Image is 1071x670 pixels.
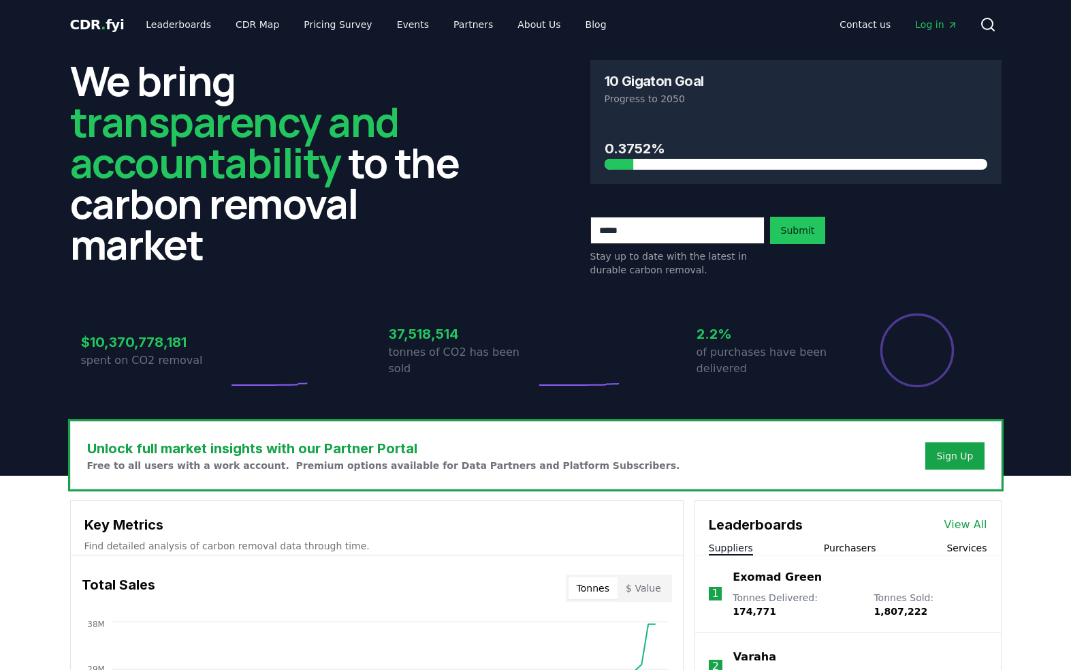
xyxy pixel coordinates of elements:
[925,442,984,470] button: Sign Up
[84,539,669,553] p: Find detailed analysis of carbon removal data through time.
[605,92,987,106] p: Progress to 2050
[84,515,669,535] h3: Key Metrics
[605,74,704,88] h3: 10 Gigaton Goal
[135,12,222,37] a: Leaderboards
[569,577,618,599] button: Tonnes
[915,18,957,31] span: Log in
[709,541,753,555] button: Suppliers
[293,12,383,37] a: Pricing Survey
[874,606,927,617] span: 1,807,222
[87,620,105,629] tspan: 38M
[829,12,901,37] a: Contact us
[70,93,399,190] span: transparency and accountability
[389,344,536,377] p: tonnes of CO2 has been sold
[697,344,844,377] p: of purchases have been delivered
[770,217,826,244] button: Submit
[712,585,718,602] p: 1
[733,649,776,665] a: Varaha
[70,16,125,33] span: CDR fyi
[879,312,955,389] div: Percentage of sales delivered
[904,12,968,37] a: Log in
[605,138,987,159] h3: 0.3752%
[733,606,776,617] span: 174,771
[618,577,669,599] button: $ Value
[87,459,680,472] p: Free to all users with a work account. Premium options available for Data Partners and Platform S...
[874,591,987,618] p: Tonnes Sold :
[101,16,106,33] span: .
[70,15,125,34] a: CDR.fyi
[386,12,440,37] a: Events
[946,541,987,555] button: Services
[733,591,860,618] p: Tonnes Delivered :
[709,515,803,535] h3: Leaderboards
[389,324,536,344] h3: 37,518,514
[87,438,680,459] h3: Unlock full market insights with our Partner Portal
[590,249,765,277] p: Stay up to date with the latest in durable carbon removal.
[824,541,876,555] button: Purchasers
[70,60,481,264] h2: We bring to the carbon removal market
[944,517,987,533] a: View All
[733,569,822,585] a: Exomad Green
[697,324,844,344] h3: 2.2%
[575,12,618,37] a: Blog
[82,575,155,602] h3: Total Sales
[81,352,228,369] p: spent on CO2 removal
[936,449,973,463] a: Sign Up
[81,332,228,352] h3: $10,370,778,181
[507,12,571,37] a: About Us
[829,12,968,37] nav: Main
[443,12,504,37] a: Partners
[225,12,290,37] a: CDR Map
[135,12,617,37] nav: Main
